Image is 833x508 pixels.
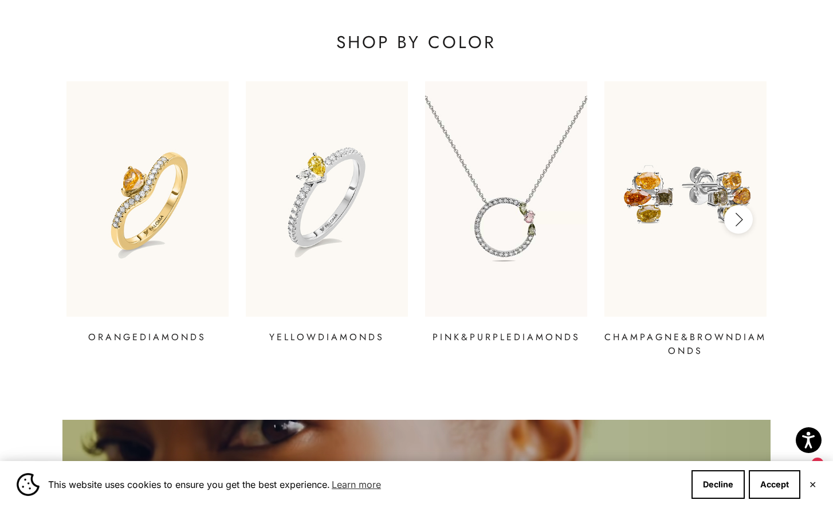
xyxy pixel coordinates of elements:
span: This website uses cookies to ensure you get the best experience. [48,476,682,493]
img: Cookie banner [17,473,40,496]
a: Learn more [330,476,383,493]
p: Champagne & Brown Diamonds [604,330,767,358]
button: Close [809,481,816,488]
p: Orange Diamonds [88,330,206,344]
a: OrangeDiamonds [66,81,229,357]
p: Pink & Purple Diamonds [433,330,580,344]
a: YellowDiamonds [246,81,408,357]
p: Yellow Diamonds [269,330,384,344]
p: SHOP BY COLOR [66,31,767,54]
button: Decline [691,470,745,499]
a: Pink&PurpleDiamonds [425,81,587,357]
button: Accept [749,470,800,499]
a: Champagne&BrownDiamonds [604,81,767,357]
